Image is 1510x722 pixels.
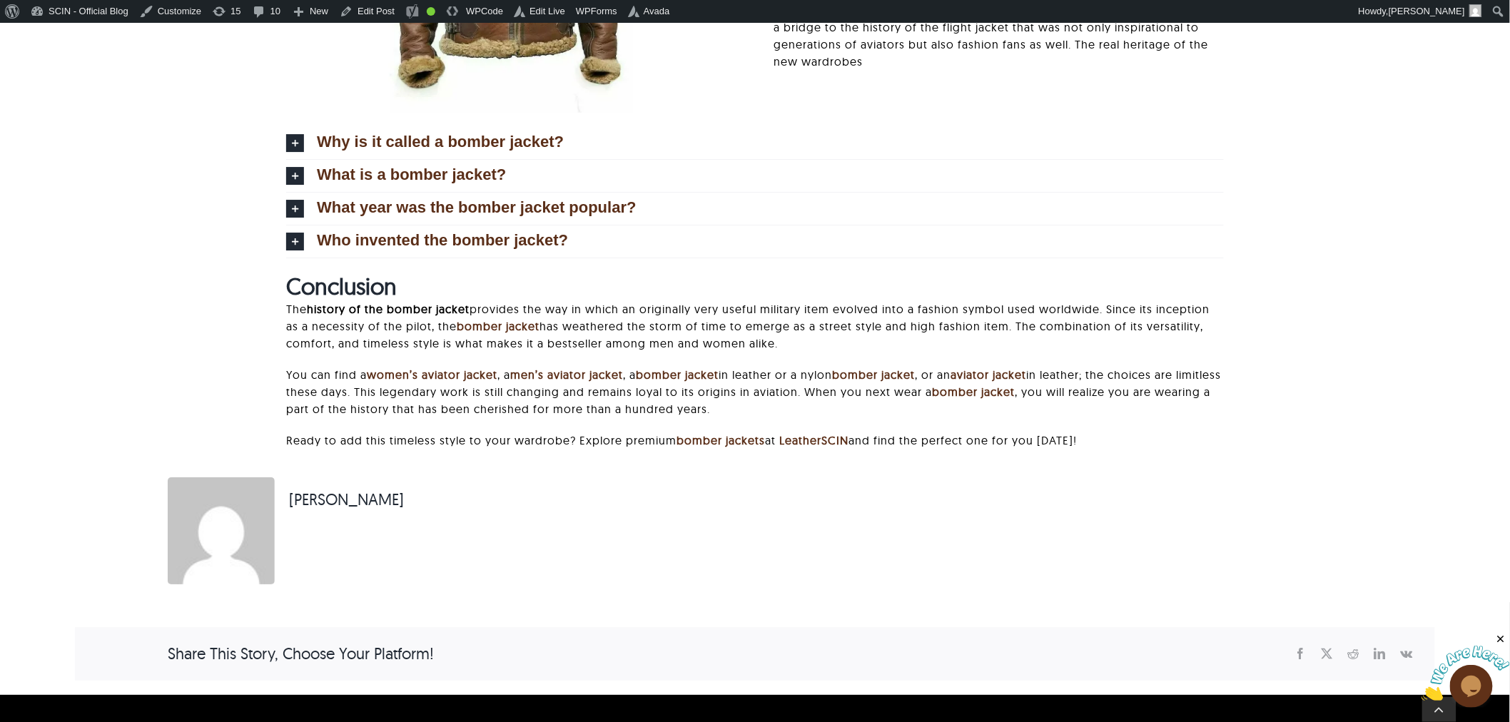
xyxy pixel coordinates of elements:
a: bomber jacket [457,319,539,333]
p: The provides the way in which an originally very useful military item evolved into a fashion symb... [286,300,1224,352]
span: Why is it called a bomber jacket? [317,134,564,150]
a: women’s aviator jacket [367,367,497,382]
p: You can find a , a , a in leather or a nylon , or an in leather; the choices are limitless these ... [286,366,1224,417]
h4: Share This Story, Choose Your Platform! [168,642,434,666]
img: Adam S. [168,477,275,584]
a: bomber jacket [932,385,1015,399]
a: bomber jacket [832,367,915,382]
a: What year was the bomber jacket popular? [286,193,1224,225]
a: Why is it called a bomber jacket? [286,127,1224,159]
a: Facebook [1288,644,1314,663]
a: bomber jacket [636,367,719,382]
a: X [1314,644,1341,663]
strong: Conclusion [286,272,397,300]
a: Reddit [1341,644,1367,663]
span: What year was the bomber jacket popular? [317,200,636,215]
strong: LeatherSCIN [779,433,848,447]
a: men’s aviator jacket [510,367,623,382]
iframe: chat widget [1422,633,1510,701]
div: Good [427,7,435,16]
span: [PERSON_NAME] [289,488,404,512]
a: bomber jackets [677,433,765,447]
a: LinkedIn [1367,644,1394,663]
span: Who invented the bomber jacket? [317,233,568,248]
strong: history of the bomber jacket [307,302,470,316]
a: Who invented the bomber jacket? [286,225,1224,258]
a: What is a bomber jacket? [286,160,1224,192]
span: [PERSON_NAME] [1389,6,1465,16]
span: What is a bomber jacket? [317,167,506,183]
p: Ready to add this timeless style to your wardrobe? Explore premium at and find the perfect one fo... [286,432,1224,449]
a: LeatherSCIN [776,433,848,447]
a: aviator jacket [951,367,1026,382]
a: Vk [1394,644,1421,663]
